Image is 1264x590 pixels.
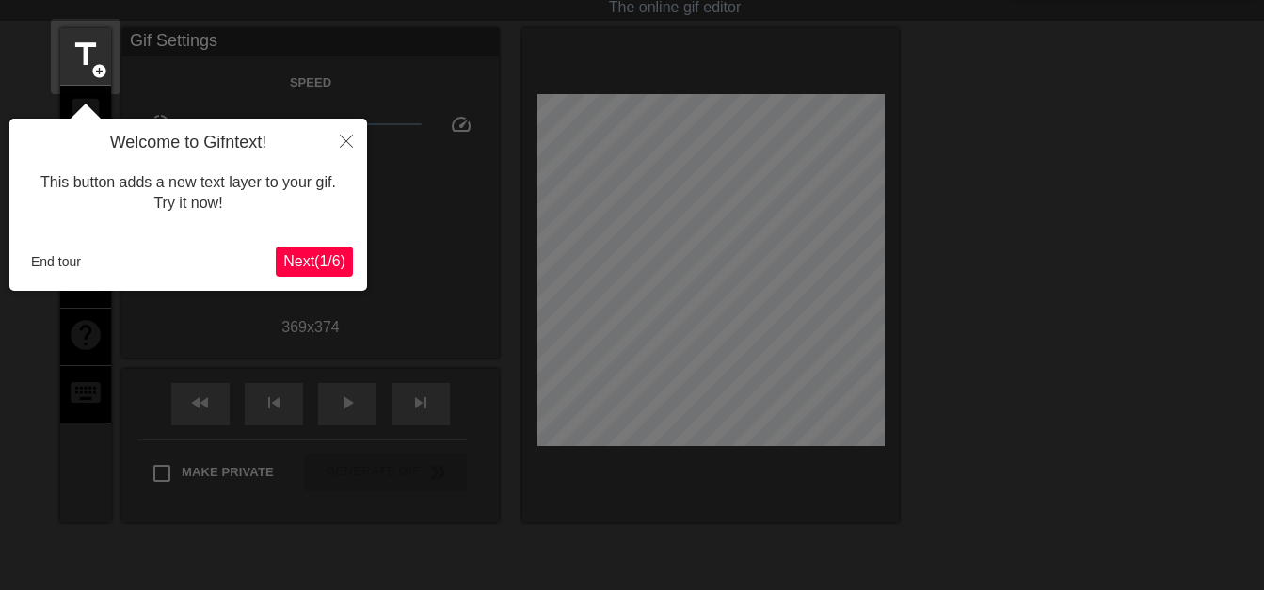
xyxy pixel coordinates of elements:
button: End tour [24,247,88,276]
span: Next ( 1 / 6 ) [283,253,345,269]
button: Close [326,119,367,162]
button: Next [276,247,353,277]
div: This button adds a new text layer to your gif. Try it now! [24,153,353,233]
h4: Welcome to Gifntext! [24,133,353,153]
